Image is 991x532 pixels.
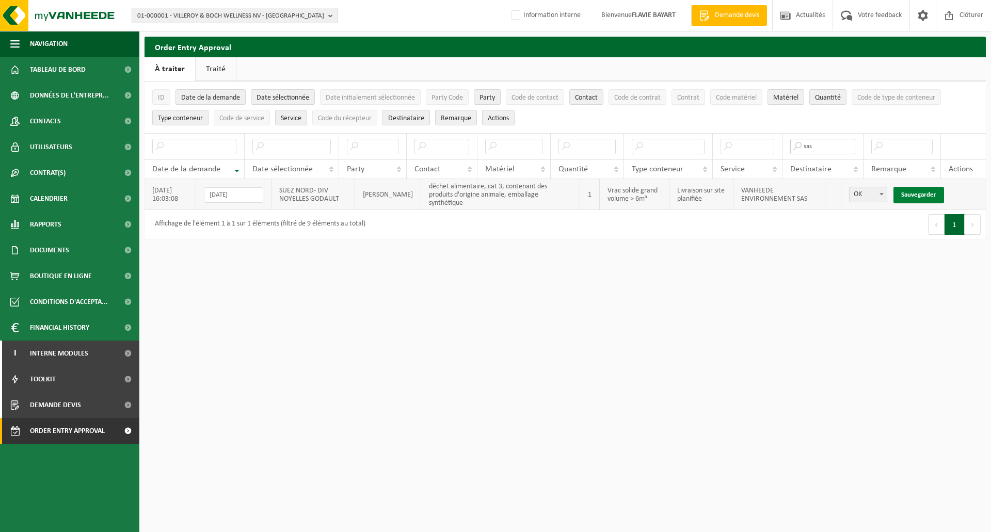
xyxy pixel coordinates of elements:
span: Date sélectionnée [257,94,309,102]
span: Quantité [815,94,841,102]
button: Code matérielCode matériel: Activate to sort [710,89,762,105]
span: Interne modules [30,341,88,366]
span: Remarque [441,115,471,122]
button: Type conteneurType conteneur: Activate to sort [152,110,209,125]
button: ContactContact: Activate to sort [569,89,603,105]
button: Next [965,214,981,235]
span: Actions [949,165,973,173]
span: Contrat [677,94,699,102]
span: Type conteneur [158,115,203,122]
button: Date sélectionnéeDate sélectionnée: Activate to sort [251,89,315,105]
span: Documents [30,237,69,263]
span: I [10,341,20,366]
span: Party [479,94,495,102]
span: Service [281,115,301,122]
span: Order entry approval [30,418,105,444]
button: Date initialement sélectionnéeDate initialement sélectionnée: Activate to sort [320,89,421,105]
span: Utilisateurs [30,134,72,160]
span: Tableau de bord [30,57,86,83]
span: Toolkit [30,366,56,392]
span: Rapports [30,212,61,237]
a: À traiter [145,57,195,81]
span: Party [347,165,364,173]
span: Quantité [558,165,588,173]
label: Information interne [509,8,581,23]
span: OK [850,187,887,202]
span: Party Code [431,94,463,102]
span: Destinataire [388,115,424,122]
a: Sauvegarder [893,187,944,203]
span: Code du récepteur [318,115,372,122]
a: Traité [196,57,236,81]
span: Contact [575,94,598,102]
span: Contact [414,165,440,173]
span: Code de service [219,115,264,122]
span: Actions [488,115,509,122]
button: ServiceService: Activate to sort [275,110,307,125]
span: Navigation [30,31,68,57]
span: Date de la demande [152,165,220,173]
span: Données de l'entrepr... [30,83,109,108]
span: Type conteneur [632,165,683,173]
span: Boutique en ligne [30,263,92,289]
button: Party CodeParty Code: Activate to sort [426,89,469,105]
span: Demande devis [712,10,762,21]
td: [PERSON_NAME] [355,179,421,210]
span: Destinataire [790,165,832,173]
button: 01-000001 - VILLEROY & BOCH WELLNESS NV - [GEOGRAPHIC_DATA] [132,8,338,23]
button: Code de serviceCode de service: Activate to sort [214,110,270,125]
span: Matériel [485,165,515,173]
button: 1 [945,214,965,235]
span: OK [849,187,887,202]
button: Previous [928,214,945,235]
strong: FLAVIE BAYART [632,11,676,19]
a: Demande devis [691,5,767,26]
button: DestinataireDestinataire : Activate to sort [382,110,430,125]
span: Remarque [871,165,906,173]
button: Actions [482,110,515,125]
button: IDID: Activate to sort [152,89,170,105]
button: PartyParty: Activate to sort [474,89,501,105]
span: Conditions d'accepta... [30,289,108,315]
span: Contacts [30,108,61,134]
td: VANHEEDE ENVIRONNEMENT SAS [733,179,825,210]
button: Code de contratCode de contrat: Activate to sort [609,89,666,105]
button: QuantitéQuantité: Activate to sort [809,89,846,105]
button: Code du récepteurCode du récepteur: Activate to sort [312,110,377,125]
span: Date de la demande [181,94,240,102]
button: Code de type de conteneurCode de type de conteneur: Activate to sort [852,89,941,105]
td: 1 [580,179,600,210]
span: Demande devis [30,392,81,418]
span: Code de type de conteneur [857,94,935,102]
span: Financial History [30,315,89,341]
span: Date sélectionnée [252,165,313,173]
span: ID [158,94,165,102]
td: SUEZ NORD- DIV NOYELLES GODAULT [271,179,355,210]
button: MatérielMatériel: Activate to sort [768,89,804,105]
span: Code matériel [716,94,757,102]
span: 01-000001 - VILLEROY & BOCH WELLNESS NV - [GEOGRAPHIC_DATA] [137,8,324,24]
div: Affichage de l'élément 1 à 1 sur 1 éléments (filtré de 9 éléments au total) [150,215,365,234]
span: Matériel [773,94,798,102]
span: Calendrier [30,186,68,212]
button: ContratContrat: Activate to sort [672,89,705,105]
td: [DATE] 16:03:08 [145,179,196,210]
button: RemarqueRemarque: Activate to sort [435,110,477,125]
span: Date initialement sélectionnée [326,94,415,102]
span: Contrat(s) [30,160,66,186]
span: Code de contrat [614,94,661,102]
span: Service [721,165,745,173]
td: déchet alimentaire, cat 3, contenant des produits d'origine animale, emballage synthétique [421,179,580,210]
td: Livraison sur site planifiée [669,179,733,210]
h2: Order Entry Approval [145,37,986,57]
td: Vrac solide grand volume > 6m³ [600,179,670,210]
button: Date de la demandeDate de la demande: Activate to remove sorting [175,89,246,105]
span: Code de contact [512,94,558,102]
button: Code de contactCode de contact: Activate to sort [506,89,564,105]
